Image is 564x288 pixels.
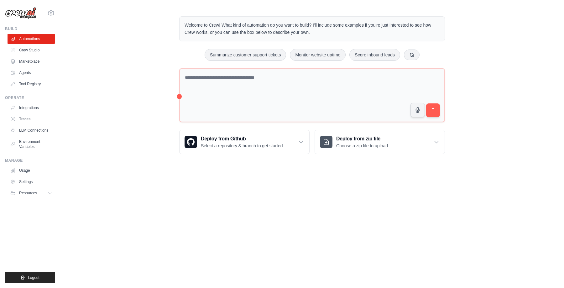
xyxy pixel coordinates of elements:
[201,143,284,149] p: Select a repository & branch to get started.
[8,68,55,78] a: Agents
[8,165,55,175] a: Usage
[8,45,55,55] a: Crew Studio
[336,143,389,149] p: Choose a zip file to upload.
[336,135,389,143] h3: Deploy from zip file
[5,272,55,283] button: Logout
[28,275,39,280] span: Logout
[8,79,55,89] a: Tool Registry
[5,26,55,31] div: Build
[5,158,55,163] div: Manage
[205,49,286,61] button: Summarize customer support tickets
[290,49,346,61] button: Monitor website uptime
[8,177,55,187] a: Settings
[8,188,55,198] button: Resources
[8,125,55,135] a: LLM Connections
[8,137,55,152] a: Environment Variables
[349,49,400,61] button: Score inbound leads
[8,56,55,66] a: Marketplace
[185,22,440,36] p: Welcome to Crew! What kind of automation do you want to build? I'll include some examples if you'...
[201,135,284,143] h3: Deploy from Github
[8,103,55,113] a: Integrations
[5,95,55,100] div: Operate
[19,191,37,196] span: Resources
[8,34,55,44] a: Automations
[5,7,36,19] img: Logo
[8,114,55,124] a: Traces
